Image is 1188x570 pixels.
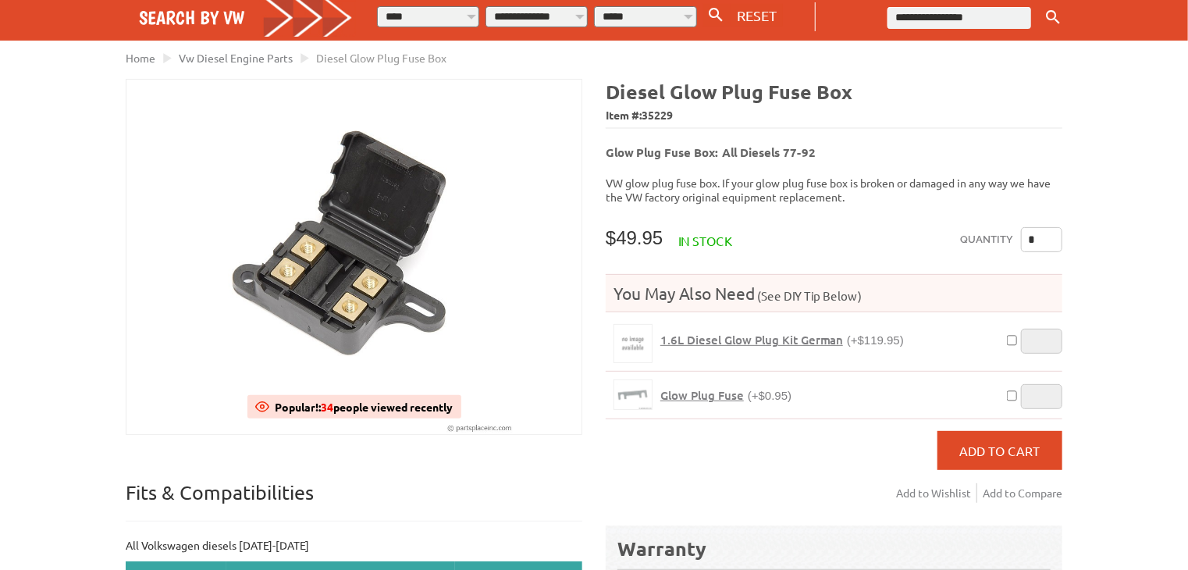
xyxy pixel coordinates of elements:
[748,389,791,402] span: (+$0.95)
[960,443,1040,458] span: Add to Cart
[847,333,904,347] span: (+$119.95)
[660,388,791,403] a: Glow Plug Fuse(+$0.95)
[660,332,843,347] span: 1.6L Diesel Glow Plug Kit German
[126,51,155,65] a: Home
[703,4,730,27] button: Search By VW...
[1041,5,1065,30] button: Keyword Search
[606,105,1062,127] span: Item #:
[126,537,582,554] p: All Volkswagen diesels [DATE]-[DATE]
[606,144,816,160] b: Glow Plug Fuse Box: All Diesels 77-92
[606,227,663,248] span: $49.95
[316,51,446,65] span: Diesel Glow Plug Fuse Box
[960,227,1013,252] label: Quantity
[660,387,744,403] span: Glow Plug Fuse
[126,80,582,434] img: Diesel Glow Plug Fuse Box
[660,333,904,347] a: 1.6L Diesel Glow Plug Kit German(+$119.95)
[606,79,852,104] b: Diesel Glow Plug Fuse Box
[755,288,862,303] span: (See DIY Tip Below)
[606,283,1062,304] h4: You May Also Need
[737,7,777,23] span: RESET
[606,176,1062,204] p: VW glow plug fuse box. If your glow plug fuse box is broken or damaged in any way we have the VW ...
[896,483,977,503] a: Add to Wishlist
[139,6,353,29] h4: Search by VW
[614,325,652,362] img: 1.6L Diesel Glow Plug Kit German
[617,536,1051,561] div: Warranty
[937,431,1062,470] button: Add to Cart
[678,233,732,248] span: In stock
[642,108,673,122] span: 35229
[614,380,652,409] img: Glow Plug Fuse
[731,4,783,27] button: RESET
[126,480,582,522] p: Fits & Compatibilities
[983,483,1062,503] a: Add to Compare
[614,324,653,363] a: 1.6L Diesel Glow Plug Kit German
[179,51,293,65] a: Vw Diesel Engine Parts
[614,379,653,410] a: Glow Plug Fuse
